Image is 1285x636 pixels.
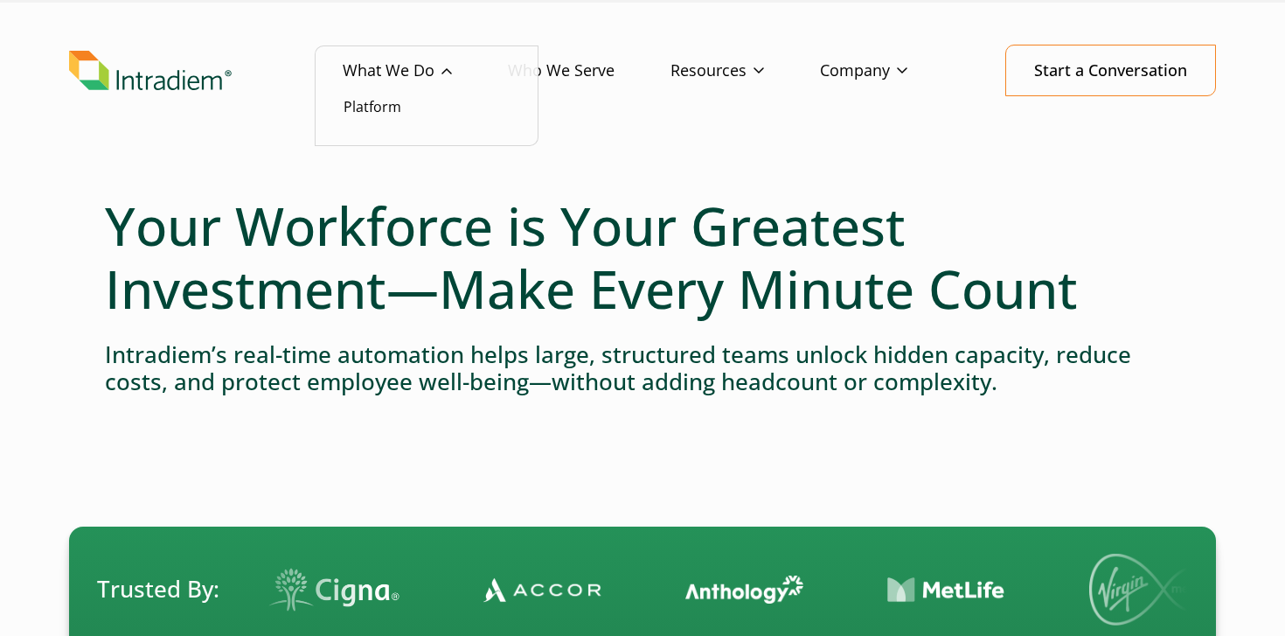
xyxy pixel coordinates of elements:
h1: Your Workforce is Your Greatest Investment—Make Every Minute Count [105,194,1180,320]
a: Start a Conversation [1005,45,1216,96]
img: Contact Center Automation MetLife Logo [877,577,995,604]
a: Resources [670,45,820,96]
img: Intradiem [69,51,232,91]
a: Company [820,45,963,96]
h4: Intradiem’s real-time automation helps large, structured teams unlock hidden capacity, reduce cos... [105,341,1180,395]
a: Who We Serve [508,45,670,96]
img: Virgin Media logo. [1079,554,1201,626]
a: Link to homepage of Intradiem [69,51,343,91]
img: Contact Center Automation Accor Logo [473,577,591,603]
span: Trusted By: [97,573,219,605]
a: What We Do [343,45,508,96]
a: Platform [344,97,401,116]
